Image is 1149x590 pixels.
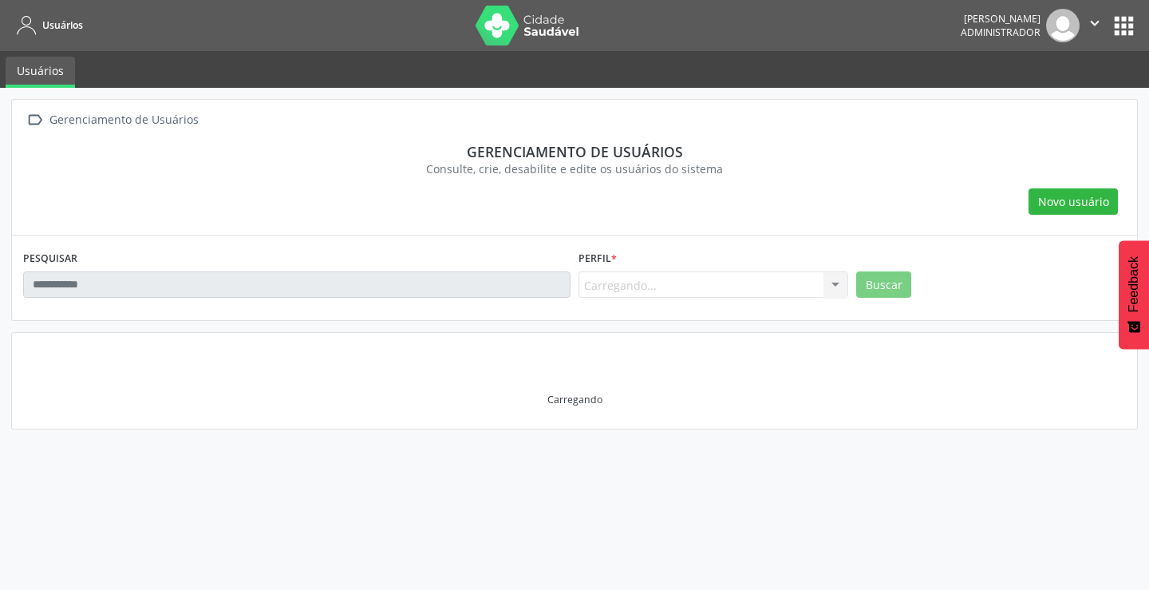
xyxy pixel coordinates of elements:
[1119,240,1149,349] button: Feedback - Mostrar pesquisa
[23,109,201,132] a:  Gerenciamento de Usuários
[856,271,911,299] button: Buscar
[1046,9,1080,42] img: img
[1038,193,1109,210] span: Novo usuário
[1086,14,1104,32] i: 
[578,247,617,271] label: Perfil
[961,12,1040,26] div: [PERSON_NAME]
[23,247,77,271] label: PESQUISAR
[1127,256,1141,312] span: Feedback
[34,143,1115,160] div: Gerenciamento de usuários
[6,57,75,88] a: Usuários
[34,160,1115,177] div: Consulte, crie, desabilite e edite os usuários do sistema
[1110,12,1138,40] button: apps
[46,109,201,132] div: Gerenciamento de Usuários
[1029,188,1118,216] button: Novo usuário
[547,393,602,406] div: Carregando
[11,12,83,38] a: Usuários
[42,18,83,32] span: Usuários
[961,26,1040,39] span: Administrador
[1080,9,1110,42] button: 
[23,109,46,132] i: 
